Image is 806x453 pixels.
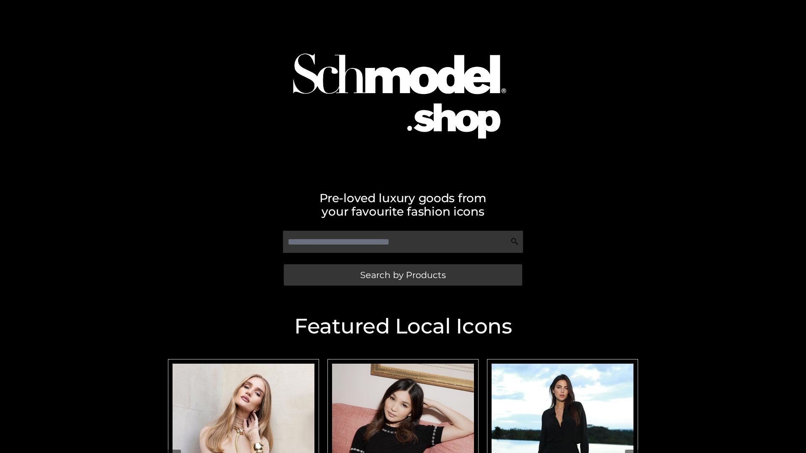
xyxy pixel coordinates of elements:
img: Search Icon [510,237,519,246]
span: Search by Products [360,271,446,279]
h2: Featured Local Icons​ [164,316,642,337]
a: Search by Products [284,264,522,286]
h2: Pre-loved luxury goods from your favourite fashion icons [164,191,642,218]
